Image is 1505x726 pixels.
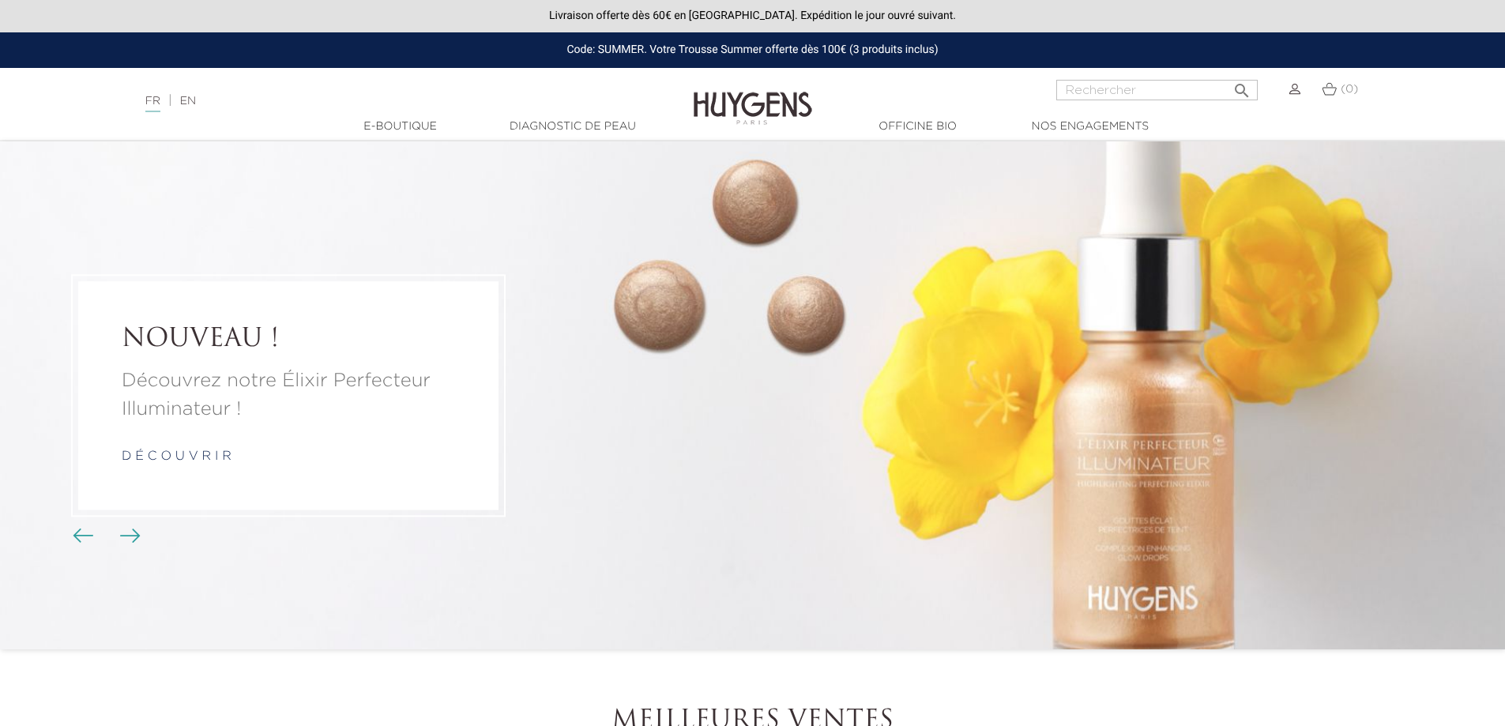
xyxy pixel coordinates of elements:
[494,118,652,135] a: Diagnostic de peau
[1341,84,1358,95] span: (0)
[122,367,455,423] a: Découvrez notre Élixir Perfecteur Illuminateur !
[180,96,196,107] a: EN
[1228,75,1256,96] button: 
[122,325,455,355] a: NOUVEAU !
[79,525,130,548] div: Boutons du carrousel
[1056,80,1258,100] input: Rechercher
[122,450,231,463] a: d é c o u v r i r
[145,96,160,112] a: FR
[137,92,615,111] div: |
[1011,118,1169,135] a: Nos engagements
[1232,77,1251,96] i: 
[839,118,997,135] a: Officine Bio
[694,66,812,127] img: Huygens
[322,118,480,135] a: E-Boutique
